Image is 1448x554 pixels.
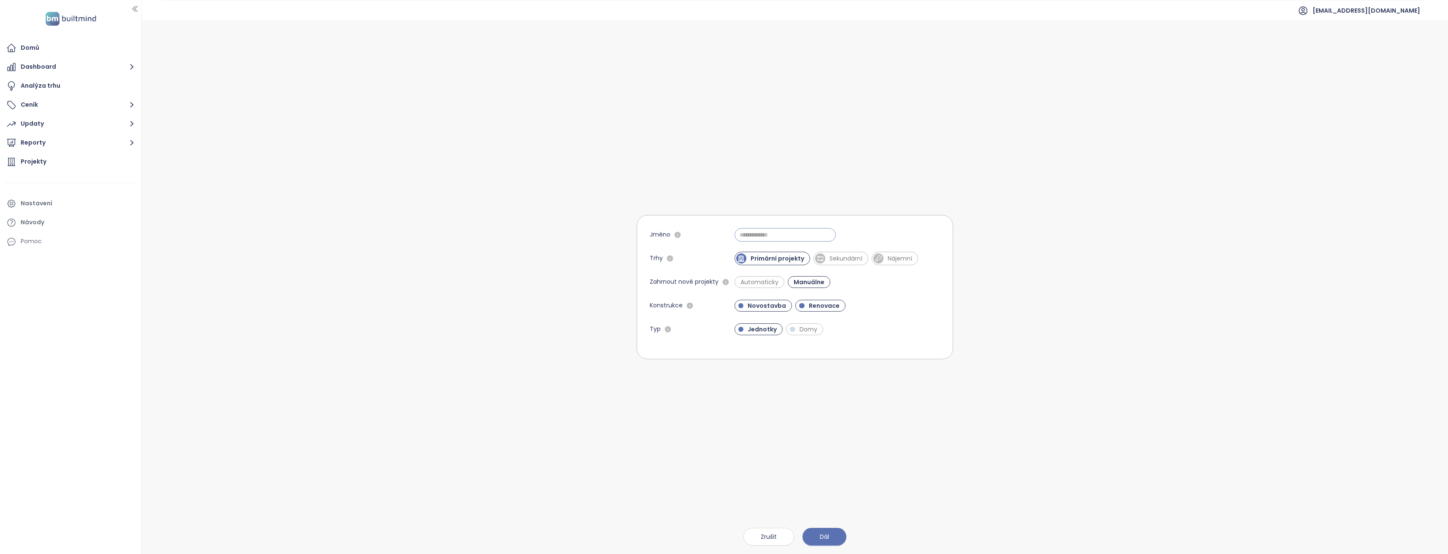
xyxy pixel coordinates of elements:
[4,195,137,212] a: Nastavení
[721,277,731,287] button: Zahrnout nové projekty
[805,301,844,310] span: Renovace
[4,78,137,94] a: Analýza trhu
[21,81,60,91] div: Analýza trhu
[825,254,867,263] span: Sekundární
[4,40,137,56] a: Domů
[789,278,829,286] span: Manuálne
[685,301,695,311] button: Konstrukce
[650,324,673,334] div: Typ
[746,254,808,263] span: Primární projekty
[736,278,783,286] span: Automaticky
[738,255,745,262] img: primary market
[665,253,675,264] button: Trhy
[817,255,824,262] img: secondary market
[743,528,794,546] button: Zrušit
[21,43,39,53] div: Domů
[4,97,137,113] button: Ceník
[4,116,137,132] button: Updaty
[743,301,790,310] span: Novostavba
[650,253,675,264] div: Trhy
[673,230,683,240] button: Jméno
[21,118,44,129] div: Updaty
[4,59,137,75] button: Dashboard
[663,324,673,334] button: Typ
[650,301,695,311] div: Konstrukce
[21,156,46,167] div: Projekty
[820,532,829,541] span: Dál
[743,325,781,333] span: Jednotky
[4,134,137,151] button: Reporty
[883,254,916,263] span: Nájemní
[875,255,882,262] img: rental market
[4,153,137,170] a: Projekty
[795,325,821,333] span: Domy
[21,198,52,209] div: Nastavení
[21,217,44,228] div: Návody
[650,230,683,240] div: Jméno
[21,236,42,247] div: Pomoc
[4,233,137,250] div: Pomoc
[650,277,731,287] div: Zahrnout nové projekty
[761,532,777,541] span: Zrušit
[802,528,846,546] button: Dál
[43,10,99,27] img: logo
[1313,0,1420,21] span: [EMAIL_ADDRESS][DOMAIN_NAME]
[4,214,137,231] a: Návody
